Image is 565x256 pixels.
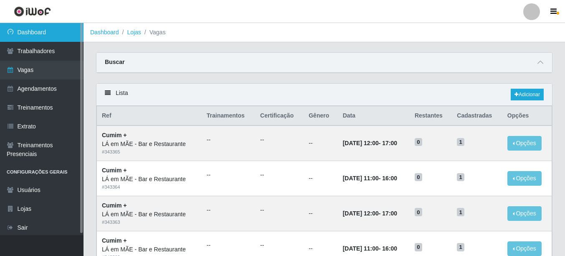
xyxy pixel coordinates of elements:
button: Opções [507,241,542,256]
td: -- [304,196,337,231]
time: [DATE] 11:00 [343,245,379,252]
div: LÁ em MÃE - Bar e Restaurante [102,210,197,219]
ul: -- [260,241,299,250]
time: 17:00 [382,210,397,217]
ul: -- [207,241,250,250]
span: 1 [457,173,464,182]
div: # 343365 [102,148,197,156]
a: Adicionar [511,89,544,100]
ul: -- [207,171,250,179]
strong: - [343,175,397,182]
div: # 343364 [102,184,197,191]
th: Trainamentos [202,106,255,126]
strong: Cumim + [102,167,127,174]
li: Vagas [141,28,166,37]
th: Restantes [410,106,452,126]
ul: -- [260,206,299,215]
time: 16:00 [382,175,397,182]
span: 1 [457,208,464,216]
span: 1 [457,138,464,146]
time: [DATE] 12:00 [343,210,379,217]
div: LÁ em MÃE - Bar e Restaurante [102,140,197,148]
strong: Buscar [105,59,124,65]
strong: Cumim + [102,202,127,209]
strong: - [343,245,397,252]
button: Opções [507,171,542,186]
ul: -- [260,136,299,144]
time: [DATE] 11:00 [343,175,379,182]
img: CoreUI Logo [14,6,51,17]
ul: -- [207,136,250,144]
time: 17:00 [382,140,397,146]
span: 0 [415,243,422,251]
th: Certificação [255,106,304,126]
span: 0 [415,173,422,182]
td: -- [304,161,337,196]
span: 0 [415,138,422,146]
td: -- [304,125,337,161]
ul: -- [207,206,250,215]
time: [DATE] 12:00 [343,140,379,146]
th: Gênero [304,106,337,126]
div: LÁ em MÃE - Bar e Restaurante [102,175,197,184]
a: Lojas [127,29,141,36]
th: Opções [502,106,552,126]
strong: - [343,140,397,146]
strong: Cumim + [102,237,127,244]
ul: -- [260,171,299,179]
strong: - [343,210,397,217]
strong: Cumim + [102,132,127,138]
span: 0 [415,208,422,216]
th: Cadastradas [452,106,502,126]
th: Data [338,106,410,126]
div: LÁ em MÃE - Bar e Restaurante [102,245,197,254]
span: 1 [457,243,464,251]
th: Ref [97,106,202,126]
nav: breadcrumb [84,23,565,42]
div: Lista [96,84,552,106]
time: 16:00 [382,245,397,252]
div: # 343363 [102,219,197,226]
button: Opções [507,206,542,221]
button: Opções [507,136,542,151]
a: Dashboard [90,29,119,36]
